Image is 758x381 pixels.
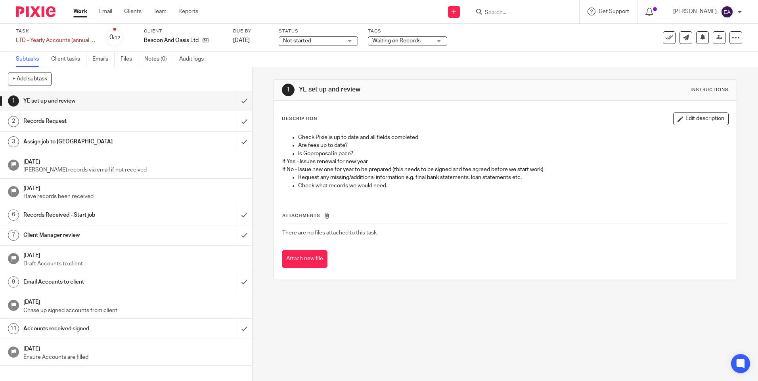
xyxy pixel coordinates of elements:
[673,8,717,15] p: [PERSON_NAME]
[279,28,358,34] label: Status
[282,213,320,218] span: Attachments
[372,38,421,44] span: Waiting on Records
[233,28,269,34] label: Due by
[8,230,19,241] div: 7
[8,116,19,127] div: 2
[282,230,378,236] span: There are no files attached to this task.
[73,8,87,15] a: Work
[298,133,728,141] p: Check Pixie is up to date and all fields completed
[23,307,245,314] p: Chase up signed accounts from client
[282,250,327,268] button: Attach new file
[484,10,555,17] input: Search
[691,87,729,93] div: Instructions
[233,38,250,43] span: [DATE]
[8,210,19,221] div: 6
[16,36,95,44] div: LTD - Yearly Accounts (annual job)
[298,150,728,158] p: Is Goproposal in pace?
[299,86,522,94] h1: YE set up and review
[282,116,317,122] p: Description
[298,173,728,181] p: Request any missing/additional information e.g. final bank statements, loan statements etc.
[23,296,245,306] h1: [DATE]
[23,95,160,107] h1: YE set up and review
[23,276,160,288] h1: Email Accounts to client
[282,84,295,96] div: 1
[23,229,160,241] h1: Client Manager review
[8,276,19,288] div: 9
[23,260,245,268] p: Draft Accounts to client
[153,8,167,15] a: Team
[368,28,447,34] label: Tags
[99,8,112,15] a: Email
[282,166,728,173] p: If No - Issue new one for year to be prepared (this needs to be signed and fee agreed before we s...
[144,28,223,34] label: Client
[16,6,56,17] img: Pixie
[23,136,160,148] h1: Assign job to [GEOGRAPHIC_DATA]
[599,9,629,14] span: Get Support
[144,36,199,44] p: Beacon And Oasis Ltd
[144,51,173,67] a: Notes (0)
[8,323,19,334] div: 11
[673,112,729,125] button: Edit description
[109,33,120,42] div: 0
[8,72,52,86] button: + Add subtask
[721,6,733,18] img: svg%3E
[23,183,245,192] h1: [DATE]
[179,51,210,67] a: Audit logs
[113,36,120,40] small: /12
[23,192,245,200] p: Have records been received
[23,156,245,166] h1: [DATE]
[23,323,160,335] h1: Accounts received signed
[16,28,95,34] label: Task
[23,166,245,174] p: [PERSON_NAME] records via email if not received
[23,353,245,361] p: Ensure Accounts are filled
[92,51,115,67] a: Emails
[8,95,19,107] div: 1
[23,343,245,353] h1: [DATE]
[23,250,245,259] h1: [DATE]
[298,182,728,190] p: Check what records we would need.
[51,51,86,67] a: Client tasks
[121,51,138,67] a: Files
[298,141,728,149] p: Are fees up to date?
[16,51,45,67] a: Subtasks
[178,8,198,15] a: Reports
[282,158,728,166] p: If Yes - Issues renewal for new year
[23,115,160,127] h1: Records Request
[23,209,160,221] h1: Records Received - Start job
[124,8,142,15] a: Clients
[283,38,311,44] span: Not started
[8,136,19,147] div: 3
